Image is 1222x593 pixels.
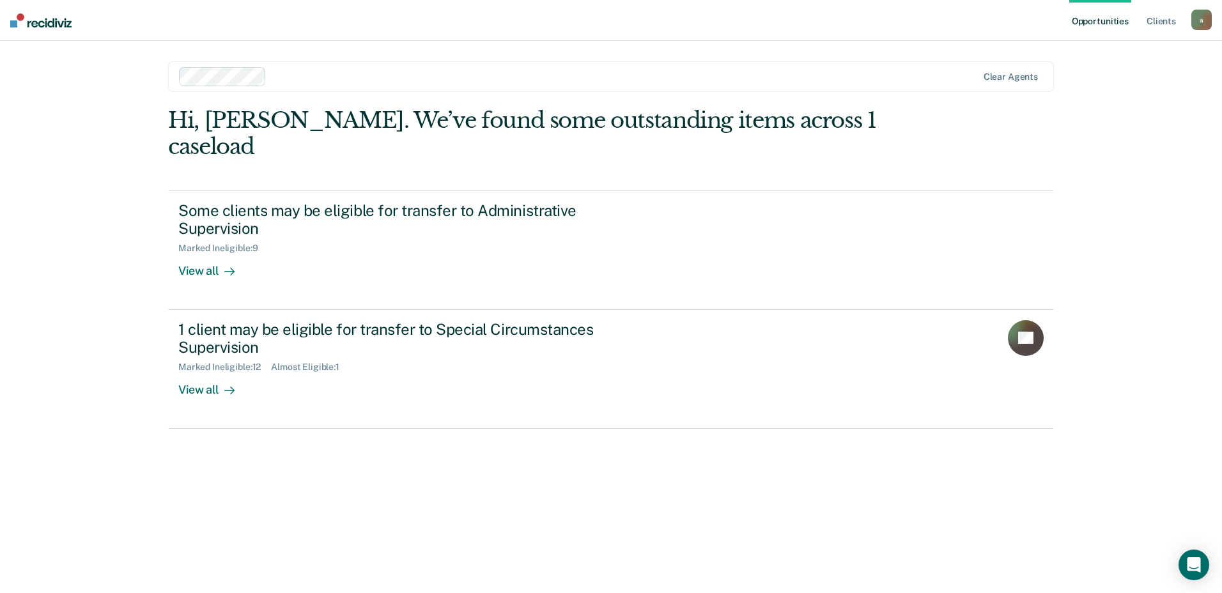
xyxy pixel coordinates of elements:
div: View all [178,373,250,397]
div: View all [178,254,250,279]
div: Almost Eligible : 1 [271,362,350,373]
div: Marked Ineligible : 9 [178,243,268,254]
img: Recidiviz [10,13,72,27]
div: Some clients may be eligible for transfer to Administrative Supervision [178,201,627,238]
div: Clear agents [984,72,1038,82]
a: Some clients may be eligible for transfer to Administrative SupervisionMarked Ineligible:9View all [168,190,1054,310]
div: Marked Ineligible : 12 [178,362,271,373]
div: 1 client may be eligible for transfer to Special Circumstances Supervision [178,320,627,357]
a: 1 client may be eligible for transfer to Special Circumstances SupervisionMarked Ineligible:12Alm... [168,310,1054,429]
div: Open Intercom Messenger [1179,550,1209,580]
div: Hi, [PERSON_NAME]. We’ve found some outstanding items across 1 caseload [168,107,877,160]
button: a [1191,10,1212,30]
